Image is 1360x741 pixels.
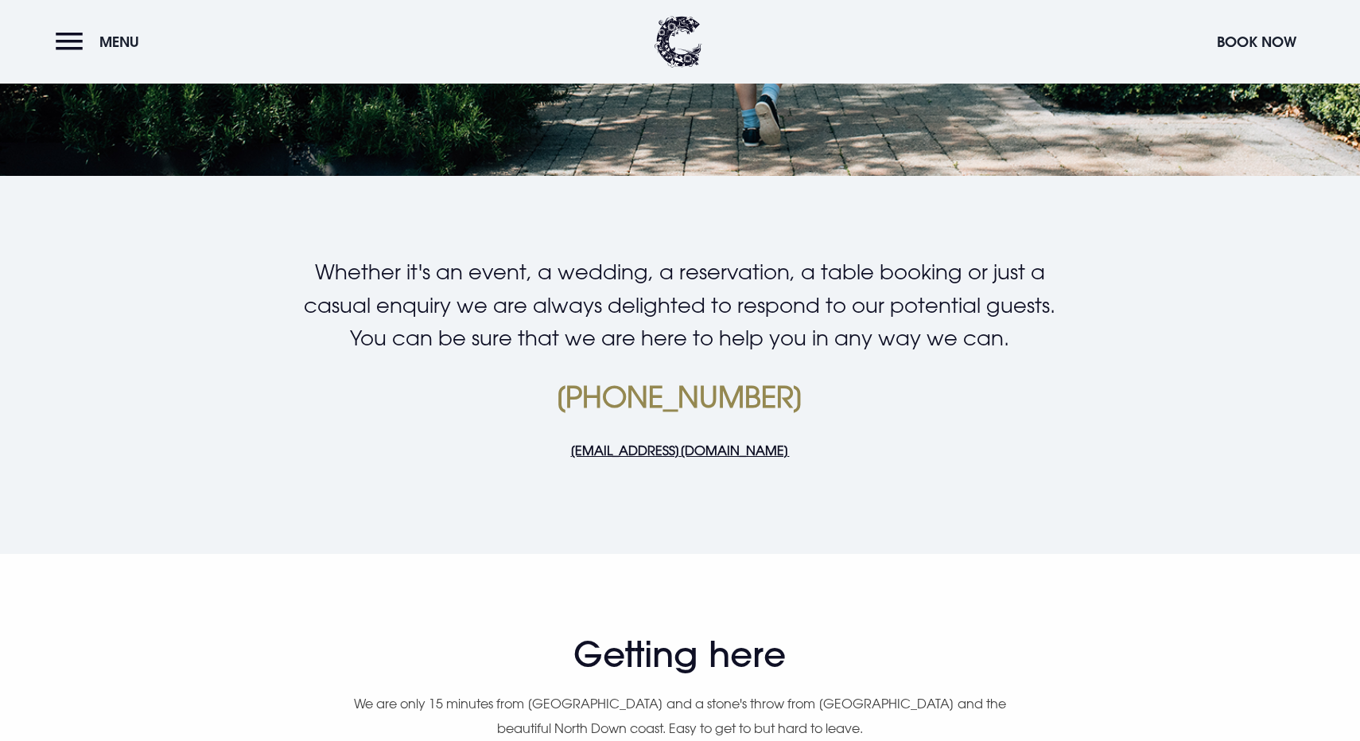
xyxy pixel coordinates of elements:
[1209,25,1304,59] button: Book Now
[555,380,804,414] a: [PHONE_NUMBER]
[99,33,139,51] span: Menu
[56,25,147,59] button: Menu
[570,443,789,458] a: [EMAIL_ADDRESS][DOMAIN_NAME]
[655,16,702,68] img: Clandeboye Lodge
[301,255,1059,355] p: Whether it's an event, a wedding, a reservation, a table booking or just a casual enquiry we are ...
[333,692,1027,740] p: We are only 15 minutes from [GEOGRAPHIC_DATA] and a stone's throw from [GEOGRAPHIC_DATA] and the ...
[220,634,1140,676] h2: Getting here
